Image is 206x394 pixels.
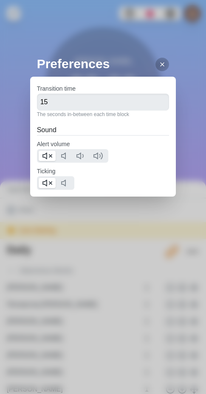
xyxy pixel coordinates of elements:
[37,125,169,135] h2: Sound
[37,54,176,73] h2: Preferences
[37,85,76,92] label: Transition time
[37,168,56,175] label: Ticking
[37,111,169,118] p: The seconds in-between each time block
[37,141,70,147] label: Alert volume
